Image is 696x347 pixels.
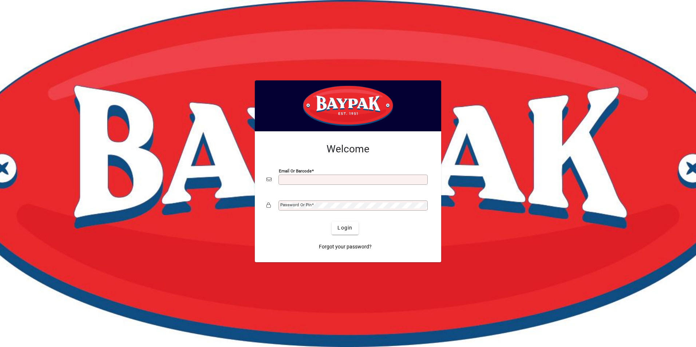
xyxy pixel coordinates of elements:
h2: Welcome [266,143,430,155]
span: Forgot your password? [319,243,372,251]
span: Login [337,224,352,232]
button: Login [332,222,358,235]
mat-label: Password or Pin [280,202,312,207]
mat-label: Email or Barcode [279,168,312,173]
a: Forgot your password? [316,240,375,254]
